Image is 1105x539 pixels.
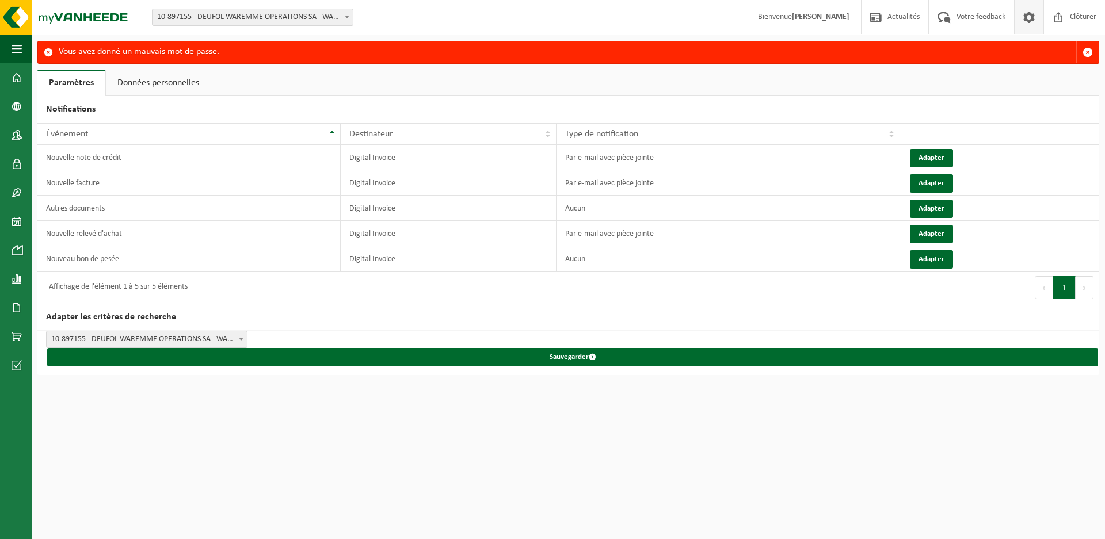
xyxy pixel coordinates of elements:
button: Adapter [910,174,953,193]
td: Digital Invoice [341,246,557,272]
strong: [PERSON_NAME] [792,13,849,21]
span: Destinateur [349,129,393,139]
button: Adapter [910,225,953,243]
span: Événement [46,129,88,139]
td: Aucun [557,246,901,272]
td: Par e-mail avec pièce jointe [557,170,901,196]
button: Next [1076,276,1093,299]
h2: Notifications [37,96,1099,123]
button: Adapter [910,200,953,218]
iframe: chat widget [6,514,192,539]
td: Nouvelle relevé d'achat [37,221,341,246]
td: Par e-mail avec pièce jointe [557,145,901,170]
span: 10-897155 - DEUFOL WAREMME OPERATIONS SA - WAREMME [46,331,247,348]
td: Digital Invoice [341,145,557,170]
div: Affichage de l'élément 1 à 5 sur 5 éléments [43,277,188,298]
td: Nouvelle note de crédit [37,145,341,170]
span: 10-897155 - DEUFOL WAREMME OPERATIONS SA - WAREMME [47,331,247,347]
div: Vous avez donné un mauvais mot de passe. [59,41,1076,63]
span: 10-897155 - DEUFOL WAREMME OPERATIONS SA - WAREMME [152,9,353,26]
span: Type de notification [565,129,638,139]
td: Digital Invoice [341,221,557,246]
button: Sauvegarder [47,348,1098,366]
td: Digital Invoice [341,170,557,196]
td: Autres documents [37,196,341,221]
button: 1 [1053,276,1076,299]
a: Données personnelles [106,70,211,96]
a: Paramètres [37,70,105,96]
button: Adapter [910,149,953,167]
span: 10-897155 - DEUFOL WAREMME OPERATIONS SA - WAREMME [153,9,353,25]
button: Adapter [910,250,953,269]
h2: Adapter les critères de recherche [37,304,1099,331]
td: Nouveau bon de pesée [37,246,341,272]
td: Par e-mail avec pièce jointe [557,221,901,246]
button: Previous [1035,276,1053,299]
td: Nouvelle facture [37,170,341,196]
td: Digital Invoice [341,196,557,221]
td: Aucun [557,196,901,221]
